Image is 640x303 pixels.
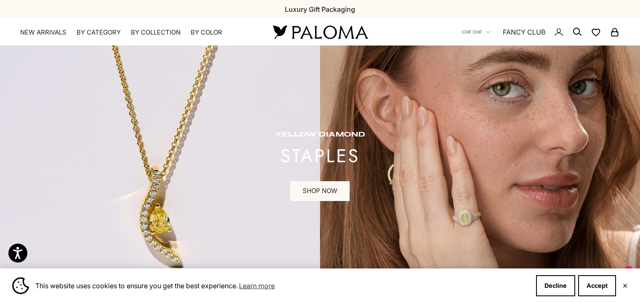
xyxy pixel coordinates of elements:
a: Learn more [238,279,276,292]
img: Cookie banner [12,277,29,294]
button: Accept [578,275,616,296]
p: STAPLES [275,147,365,164]
a: FANCY CLUB [503,27,545,38]
summary: By Color [191,28,222,37]
p: Luxury Gift Packaging [285,4,355,15]
summary: By Collection [131,28,181,37]
span: This website uses cookies to ensure you get the best experience. [35,279,529,292]
nav: Secondary navigation [462,19,620,46]
summary: By Category [77,28,121,37]
button: CHF CHF [462,28,490,36]
nav: Primary navigation [20,28,253,37]
button: Close [622,283,628,288]
a: SHOP NOW [290,181,350,201]
span: CHF CHF [462,28,482,36]
p: yellow diamond [275,131,365,139]
a: NEW ARRIVALS [20,28,66,37]
button: Decline [536,275,575,296]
